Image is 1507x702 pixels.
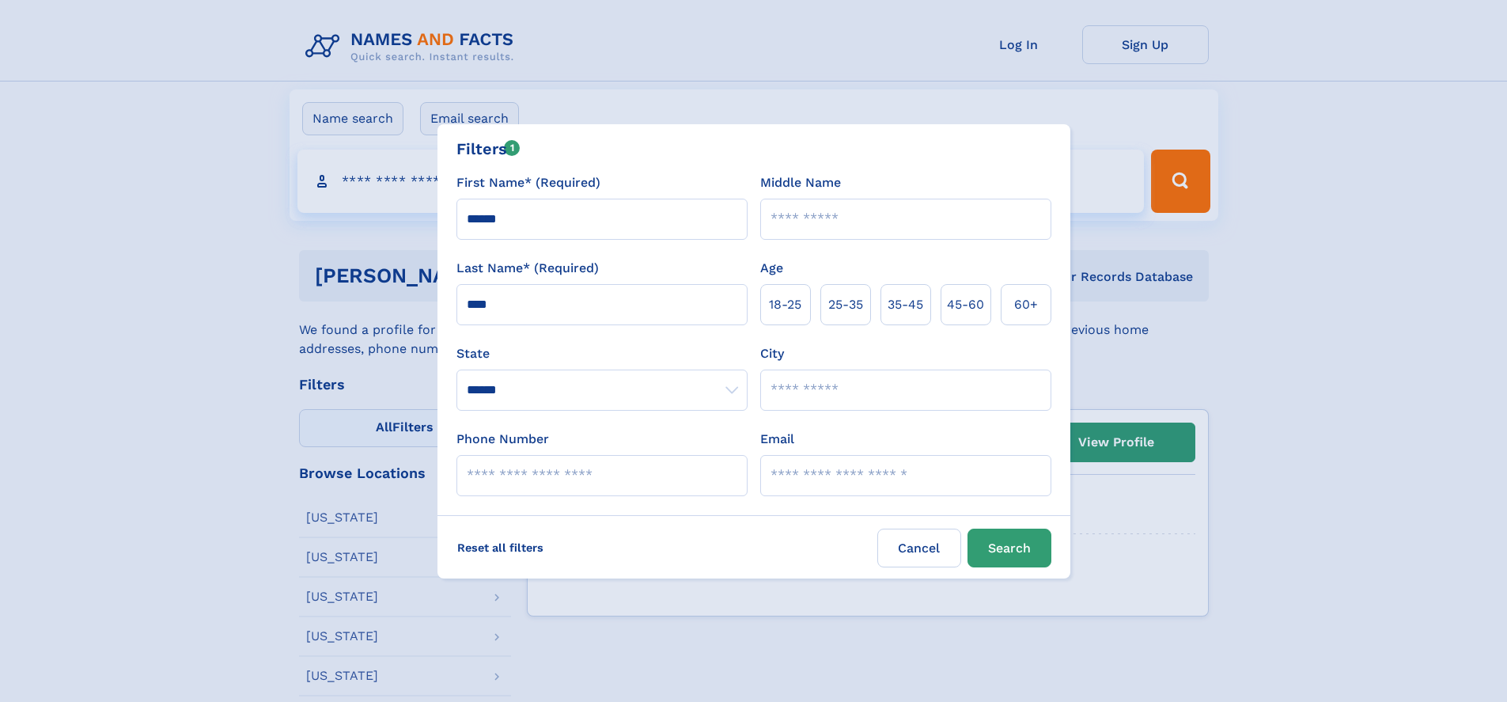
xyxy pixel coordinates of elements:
button: Search [967,529,1051,567]
span: 60+ [1014,295,1038,314]
label: Reset all filters [447,529,554,567]
label: Email [760,430,794,449]
label: Last Name* (Required) [456,259,599,278]
span: 45‑60 [947,295,984,314]
label: First Name* (Required) [456,173,600,192]
div: Filters [456,137,521,161]
label: Cancel [877,529,961,567]
label: Age [760,259,783,278]
span: 18‑25 [769,295,801,314]
label: Middle Name [760,173,841,192]
span: 25‑35 [828,295,863,314]
label: State [456,344,748,363]
label: City [760,344,784,363]
span: 35‑45 [888,295,923,314]
label: Phone Number [456,430,549,449]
